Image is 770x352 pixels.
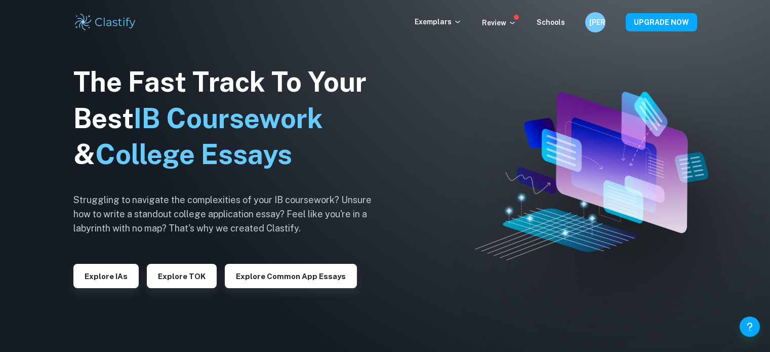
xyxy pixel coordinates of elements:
[475,92,708,261] img: Clastify hero
[589,17,601,28] h6: [PERSON_NAME]
[225,264,357,288] button: Explore Common App essays
[415,16,462,27] p: Exemplars
[73,64,387,173] h1: The Fast Track To Your Best &
[95,138,292,170] span: College Essays
[740,317,760,337] button: Help and Feedback
[585,12,605,32] button: [PERSON_NAME]
[73,12,138,32] img: Clastify logo
[147,271,217,281] a: Explore TOK
[147,264,217,288] button: Explore TOK
[73,193,387,236] h6: Struggling to navigate the complexities of your IB coursework? Unsure how to write a standout col...
[225,271,357,281] a: Explore Common App essays
[537,18,565,26] a: Schools
[73,264,139,288] button: Explore IAs
[73,271,139,281] a: Explore IAs
[482,17,516,28] p: Review
[626,13,697,31] button: UPGRADE NOW
[134,102,323,134] span: IB Coursework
